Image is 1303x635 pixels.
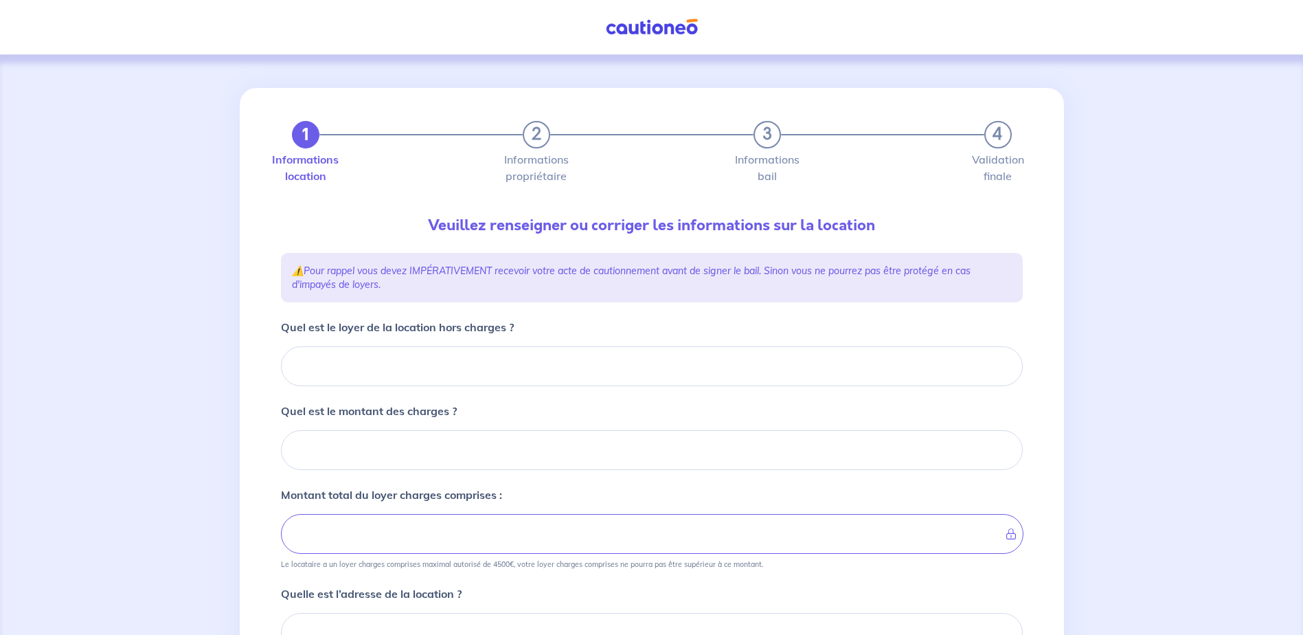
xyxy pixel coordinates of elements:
em: Pour rappel vous devez IMPÉRATIVEMENT recevoir votre acte de cautionnement avant de signer le bai... [292,265,971,291]
label: Validation finale [984,154,1012,181]
button: 1 [292,121,319,148]
label: Informations location [292,154,319,181]
p: ⚠️ [292,264,1012,291]
p: Quel est le montant des charges ? [281,403,457,419]
p: Quelle est l’adresse de la location ? [281,586,462,602]
p: Montant total du loyer charges comprises : [281,487,502,503]
p: Le locataire a un loyer charges comprises maximal autorisé de 4500€, votre loyer charges comprise... [281,559,763,569]
label: Informations bail [754,154,781,181]
img: Cautioneo [600,19,703,36]
p: Quel est le loyer de la location hors charges ? [281,319,514,335]
p: Veuillez renseigner ou corriger les informations sur la location [281,214,1023,236]
label: Informations propriétaire [523,154,550,181]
